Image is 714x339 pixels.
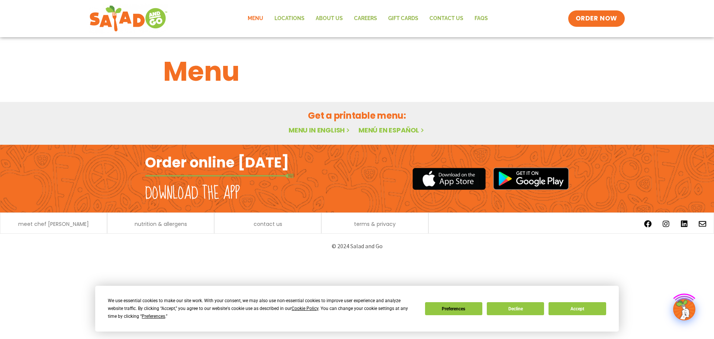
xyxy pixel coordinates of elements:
[254,221,282,227] a: contact us
[242,10,269,27] a: Menu
[576,14,617,23] span: ORDER NOW
[89,4,168,33] img: new-SAG-logo-768×292
[95,286,619,332] div: Cookie Consent Prompt
[412,167,486,191] img: appstore
[163,109,551,122] h2: Get a printable menu:
[145,174,294,178] img: fork
[354,221,396,227] a: terms & privacy
[487,302,544,315] button: Decline
[310,10,348,27] a: About Us
[135,221,187,227] a: nutrition & allergens
[242,10,493,27] nav: Menu
[469,10,493,27] a: FAQs
[149,241,565,251] p: © 2024 Salad and Go
[145,183,240,204] h2: Download the app
[108,297,416,320] div: We use essential cookies to make our site work. With your consent, we may also use non-essential ...
[493,167,569,190] img: google_play
[145,153,289,172] h2: Order online [DATE]
[269,10,310,27] a: Locations
[289,125,351,135] a: Menu in English
[425,302,482,315] button: Preferences
[348,10,383,27] a: Careers
[383,10,424,27] a: GIFT CARDS
[358,125,425,135] a: Menú en español
[568,10,625,27] a: ORDER NOW
[163,51,551,92] h1: Menu
[424,10,469,27] a: Contact Us
[292,306,318,311] span: Cookie Policy
[18,221,89,227] a: meet chef [PERSON_NAME]
[142,314,165,319] span: Preferences
[549,302,606,315] button: Accept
